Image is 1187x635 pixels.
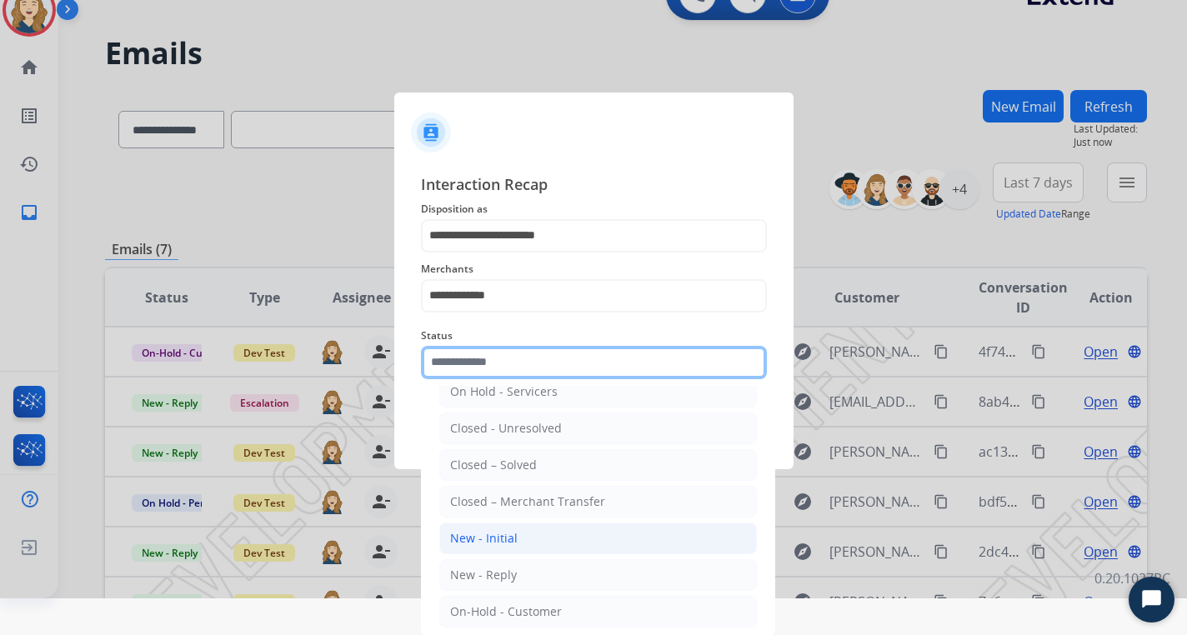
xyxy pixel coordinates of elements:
p: 0.20.1027RC [1094,568,1170,588]
span: Interaction Recap [421,172,767,199]
div: New - Reply [450,567,517,583]
span: Status [421,326,767,346]
div: Closed - Unresolved [450,420,562,437]
div: On-Hold - Customer [450,603,562,620]
svg: Open Chat [1140,588,1164,612]
img: contactIcon [411,112,451,152]
span: Merchants [421,259,767,279]
div: Closed – Merchant Transfer [450,493,605,510]
div: On Hold - Servicers [450,383,558,400]
div: Closed – Solved [450,457,537,473]
span: Disposition as [421,199,767,219]
div: New - Initial [450,530,518,547]
button: Start Chat [1129,577,1174,622]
